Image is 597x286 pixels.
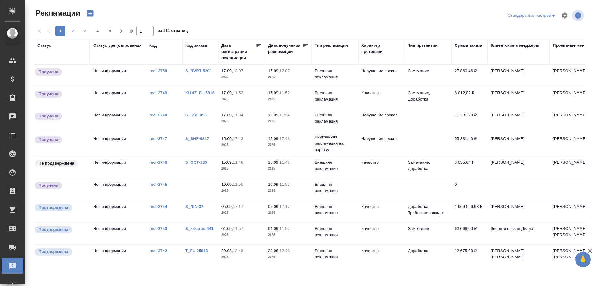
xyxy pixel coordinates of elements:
p: 2025 [221,254,262,260]
p: 17:43 [233,136,243,141]
p: 2025 [268,142,308,148]
td: 0 [451,178,488,200]
td: [PERSON_NAME] [488,133,550,154]
div: Код заказа [185,42,207,49]
div: Клиентские менеджеры [491,42,539,49]
td: 8 012,02 ₽ [451,87,488,109]
p: 2025 [268,166,308,172]
p: 15.09, [221,160,233,165]
p: 11:52 [233,91,243,95]
p: 2025 [221,210,262,216]
p: 15.09, [268,136,280,141]
p: 04.09, [268,226,280,231]
td: Внешняя рекламация [312,245,358,266]
td: Нарушение сроков [358,109,405,131]
td: Качество [358,223,405,244]
td: Внутренняя рекламация на верстку [312,131,358,156]
button: 🙏 [575,252,591,267]
td: Нарушение сроков [358,65,405,87]
button: 5 [105,26,115,36]
a: recl-2745 [149,182,167,187]
p: 12:07 [233,68,243,73]
div: Сумма заказа [455,42,482,49]
div: split button [506,11,557,21]
td: Внешняя рекламация [312,178,358,200]
div: Тип претензии [408,42,437,49]
p: 17.09, [268,113,280,117]
td: Внешняя рекламация [312,156,358,178]
td: Внешняя рекламация [312,87,358,109]
span: Настроить таблицу [557,8,572,23]
span: Рекламации [34,8,80,18]
a: S_NVRT-5201 [185,68,212,73]
td: Качество [358,200,405,222]
a: S_NIN-37 [185,204,203,209]
td: Нет информации [90,65,146,87]
a: recl-2744 [149,204,167,209]
td: Внешняя рекламация [312,65,358,87]
span: 4 [93,28,103,34]
a: recl-2746 [149,160,167,165]
td: 63 666,00 ₽ [451,223,488,244]
p: 29.08, [221,248,233,253]
td: 1 969 556,68 ₽ [451,200,488,222]
td: Замечание [405,65,451,87]
button: 4 [93,26,103,36]
p: 15.09, [221,136,233,141]
a: KUNZ_FL-5916 [185,91,215,95]
p: 2025 [268,210,308,216]
button: 2 [68,26,78,36]
p: 2025 [221,166,262,172]
a: recl-2749 [149,91,167,95]
td: 27 860,46 ₽ [451,65,488,87]
p: 2025 [268,74,308,80]
td: Доработка [405,245,451,266]
span: 5 [105,28,115,34]
a: S_SNF-6817 [185,136,209,141]
td: Нет информации [90,133,146,154]
a: recl-2748 [149,113,167,117]
p: 17:17 [233,204,243,209]
p: 11:34 [233,113,243,117]
p: 15.09, [268,160,280,165]
p: Подтверждена [39,204,68,211]
div: Тип рекламации [315,42,348,49]
td: Звержановская Диана [488,223,550,244]
p: 2025 [268,118,308,124]
p: 2025 [221,142,262,148]
td: Нет информации [90,200,146,222]
span: Посмотреть информацию [572,10,585,21]
p: Не подтверждена [39,160,74,166]
p: 10.09, [268,182,280,187]
p: Получена [39,137,58,143]
td: Нет информации [90,223,146,244]
a: recl-2742 [149,248,167,253]
td: Доработка, Требование скидки [405,200,451,222]
td: [PERSON_NAME] [488,65,550,87]
p: 11:52 [280,91,290,95]
td: Нет информации [90,178,146,200]
span: 2 [68,28,78,34]
p: 17.09, [221,68,233,73]
td: Нет информации [90,245,146,266]
p: Получена [39,182,58,189]
a: recl-2747 [149,136,167,141]
td: Нет информации [90,156,146,178]
td: Замечание [405,223,451,244]
p: 2025 [268,232,308,238]
a: recl-2743 [149,226,167,231]
a: S_krkarus-441 [185,226,214,231]
p: 12:07 [280,68,290,73]
span: 🙏 [578,253,588,266]
td: 11 281,20 ₽ [451,109,488,131]
p: 11:34 [280,113,290,117]
td: Качество [358,87,405,109]
p: 2025 [268,96,308,102]
p: 04.09, [221,226,233,231]
p: Подтверждена [39,249,68,255]
p: 2025 [221,96,262,102]
p: 11:55 [280,182,290,187]
p: 05.09, [268,204,280,209]
td: Качество [358,156,405,178]
td: [PERSON_NAME], [PERSON_NAME] [488,245,550,266]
